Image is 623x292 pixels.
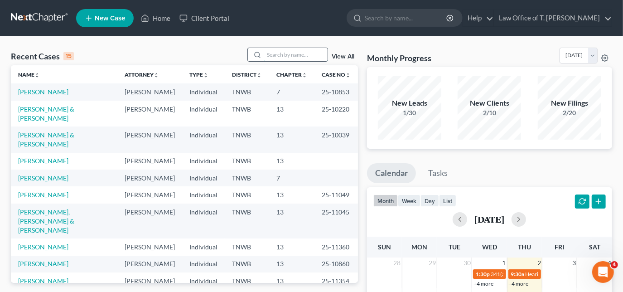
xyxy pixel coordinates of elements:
[473,280,493,287] a: +4 more
[269,127,314,152] td: 13
[398,195,420,207] button: week
[589,243,600,251] span: Sat
[182,153,225,170] td: Individual
[476,271,490,277] span: 1:30p
[439,195,456,207] button: list
[18,208,74,234] a: [PERSON_NAME], [PERSON_NAME] & [PERSON_NAME]
[225,170,269,186] td: TNWB
[182,256,225,273] td: Individual
[538,108,601,117] div: 2/20
[269,101,314,127] td: 13
[314,273,358,289] td: 25-11354
[420,195,439,207] button: day
[367,53,431,63] h3: Monthly Progress
[314,256,358,273] td: 25-10860
[269,238,314,255] td: 13
[607,258,612,268] span: 4
[393,258,402,268] span: 28
[592,261,614,283] iframe: Intercom live chat
[182,127,225,152] td: Individual
[18,71,40,78] a: Nameunfold_more
[232,71,262,78] a: Districtunfold_more
[117,238,182,255] td: [PERSON_NAME]
[225,238,269,255] td: TNWB
[314,83,358,100] td: 25-10853
[182,170,225,186] td: Individual
[322,71,351,78] a: Case Nounfold_more
[463,10,493,26] a: Help
[189,71,208,78] a: Typeunfold_more
[18,131,74,148] a: [PERSON_NAME] & [PERSON_NAME]
[175,10,234,26] a: Client Portal
[203,73,208,78] i: unfold_more
[482,243,497,251] span: Wed
[34,73,40,78] i: unfold_more
[428,258,437,268] span: 29
[463,258,472,268] span: 30
[125,71,159,78] a: Attorneyunfold_more
[314,238,358,255] td: 25-11360
[225,83,269,100] td: TNWB
[373,195,398,207] button: month
[314,204,358,238] td: 25-11045
[314,186,358,203] td: 25-11049
[18,191,68,199] a: [PERSON_NAME]
[378,98,441,108] div: New Leads
[225,256,269,273] td: TNWB
[420,163,456,183] a: Tasks
[269,170,314,186] td: 7
[18,88,68,96] a: [PERSON_NAME]
[269,204,314,238] td: 13
[117,256,182,273] td: [PERSON_NAME]
[269,83,314,100] td: 7
[225,101,269,127] td: TNWB
[518,243,531,251] span: Thu
[458,98,521,108] div: New Clients
[182,83,225,100] td: Individual
[117,170,182,186] td: [PERSON_NAME]
[536,258,542,268] span: 2
[458,108,521,117] div: 2/10
[117,83,182,100] td: [PERSON_NAME]
[11,51,74,62] div: Recent Cases
[449,243,460,251] span: Tue
[18,260,68,268] a: [PERSON_NAME]
[18,277,68,285] a: [PERSON_NAME]
[182,186,225,203] td: Individual
[18,174,68,182] a: [PERSON_NAME]
[154,73,159,78] i: unfold_more
[225,153,269,170] td: TNWB
[95,15,125,22] span: New Case
[538,98,601,108] div: New Filings
[117,273,182,289] td: [PERSON_NAME]
[269,153,314,170] td: 13
[182,238,225,255] td: Individual
[474,214,504,224] h2: [DATE]
[117,101,182,127] td: [PERSON_NAME]
[502,258,507,268] span: 1
[117,204,182,238] td: [PERSON_NAME]
[264,48,328,61] input: Search by name...
[117,153,182,170] td: [PERSON_NAME]
[256,73,262,78] i: unfold_more
[411,243,427,251] span: Mon
[269,186,314,203] td: 13
[302,73,307,78] i: unfold_more
[182,273,225,289] td: Individual
[18,243,68,251] a: [PERSON_NAME]
[276,71,307,78] a: Chapterunfold_more
[345,73,351,78] i: unfold_more
[18,105,74,122] a: [PERSON_NAME] & [PERSON_NAME]
[367,163,416,183] a: Calendar
[365,10,448,26] input: Search by name...
[509,280,529,287] a: +4 more
[555,243,564,251] span: Fri
[18,157,68,165] a: [PERSON_NAME]
[182,101,225,127] td: Individual
[63,52,74,60] div: 15
[494,10,612,26] a: Law Office of T. [PERSON_NAME]
[491,271,578,277] span: 341(a) meeting for [PERSON_NAME]
[136,10,175,26] a: Home
[225,127,269,152] td: TNWB
[182,204,225,238] td: Individual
